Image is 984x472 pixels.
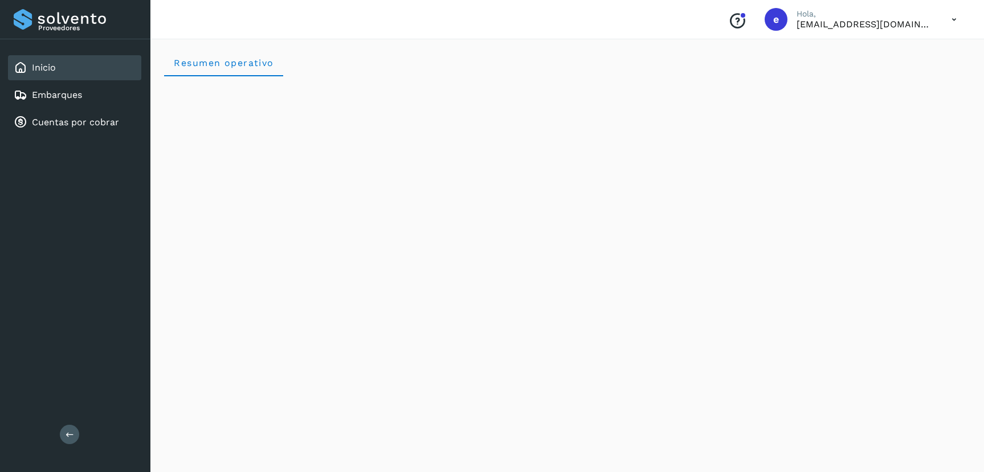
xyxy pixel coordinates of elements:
[32,62,56,73] a: Inicio
[8,110,141,135] div: Cuentas por cobrar
[8,55,141,80] div: Inicio
[32,89,82,100] a: Embarques
[38,24,137,32] p: Proveedores
[797,9,933,19] p: Hola,
[8,83,141,108] div: Embarques
[797,19,933,30] p: ebenezer5009@gmail.com
[173,58,274,68] span: Resumen operativo
[32,117,119,128] a: Cuentas por cobrar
